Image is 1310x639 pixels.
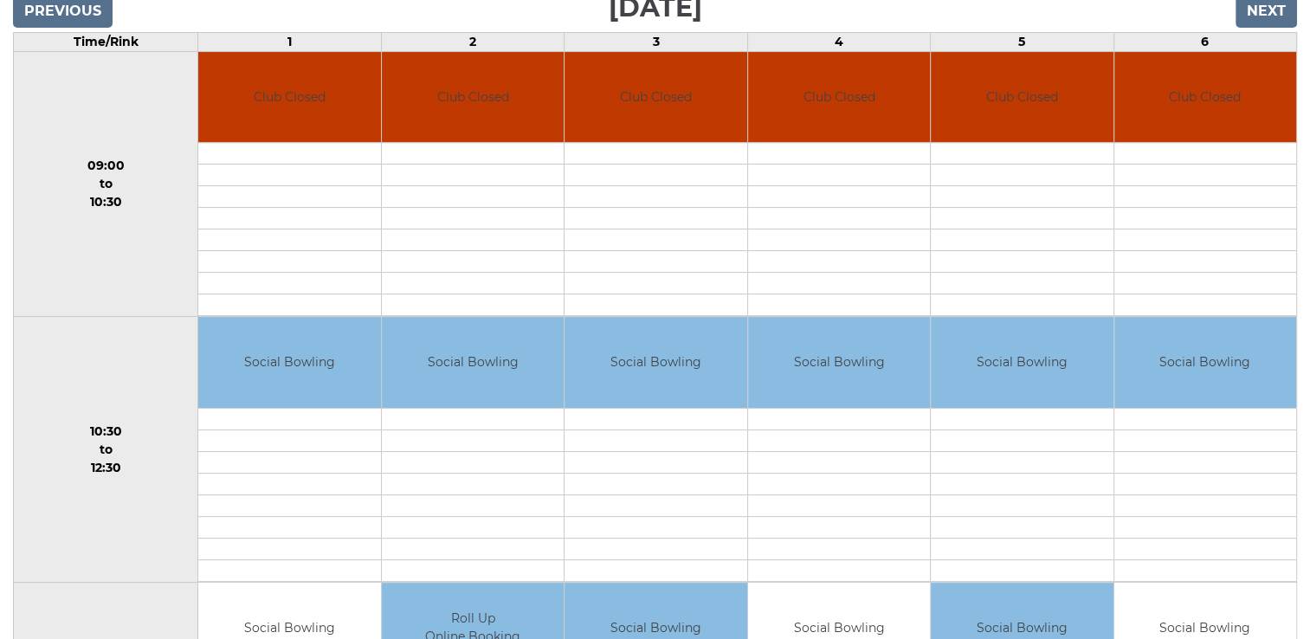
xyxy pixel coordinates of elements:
[382,52,564,143] td: Club Closed
[565,52,746,143] td: Club Closed
[931,317,1113,408] td: Social Bowling
[1114,52,1297,143] td: Club Closed
[931,52,1113,143] td: Club Closed
[14,51,198,317] td: 09:00 to 10:30
[931,32,1113,51] td: 5
[382,317,564,408] td: Social Bowling
[565,32,747,51] td: 3
[381,32,564,51] td: 2
[1114,317,1297,408] td: Social Bowling
[748,52,930,143] td: Club Closed
[1113,32,1297,51] td: 6
[748,317,930,408] td: Social Bowling
[747,32,930,51] td: 4
[198,32,381,51] td: 1
[14,317,198,583] td: 10:30 to 12:30
[198,52,380,143] td: Club Closed
[198,317,380,408] td: Social Bowling
[14,32,198,51] td: Time/Rink
[565,317,746,408] td: Social Bowling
